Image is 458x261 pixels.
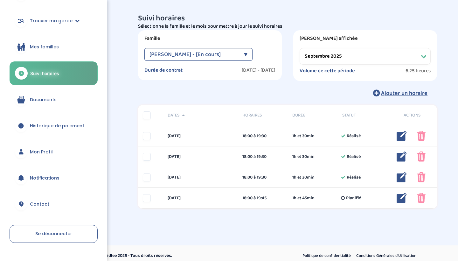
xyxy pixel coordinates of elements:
a: Notifications [10,166,98,189]
span: Mon Profil [30,149,53,155]
span: Réalisé [347,174,361,181]
div: ▼ [244,48,247,61]
img: poubelle_rose.png [417,131,426,141]
img: modifier_bleu.png [397,131,407,141]
span: Trouver ma garde [30,18,73,24]
img: poubelle_rose.png [417,172,426,182]
span: 6.25 heures [406,68,431,74]
a: Se déconnecter [10,225,98,243]
div: 18:00 à 19:45 [242,195,283,201]
span: Horaires [242,112,283,119]
span: 1h et 30min [292,133,315,139]
div: [DATE] [163,195,238,201]
a: Mes familles [10,35,98,58]
span: Réalisé [347,133,361,139]
div: 18:00 à 19:30 [242,153,283,160]
div: Statut [337,112,387,119]
a: Suivi horaires [10,61,98,85]
a: Historique de paiement [10,114,98,137]
label: [PERSON_NAME] affichée [300,35,431,42]
h3: Suivi horaires [138,14,437,23]
img: modifier_bleu.png [397,152,407,162]
span: Suivi horaires [30,70,59,77]
div: Actions [387,112,437,119]
span: Réalisé [347,153,361,160]
span: Documents [30,96,57,103]
span: Contact [30,201,49,208]
span: Planifié [346,195,361,201]
div: [DATE] [163,133,238,139]
span: 1h et 30min [292,174,315,181]
label: Famille [144,35,275,42]
div: 18:00 à 19:30 [242,133,283,139]
span: 1h et 45min [292,195,315,201]
a: Contact [10,193,98,215]
span: Ajouter un horaire [381,89,427,98]
div: 18:00 à 19:30 [242,174,283,181]
a: Trouver ma garde [10,9,98,32]
img: modifier_bleu.png [397,172,407,182]
a: Politique de confidentialité [300,252,353,260]
div: Dates [163,112,238,119]
div: [DATE] [163,153,238,160]
label: Durée de contrat [144,67,183,74]
label: Volume de cette période [300,68,355,74]
span: Notifications [30,175,59,181]
img: poubelle_rose.png [417,152,426,162]
img: modifier_bleu.png [397,193,407,203]
img: poubelle_rose.png [417,193,426,203]
p: Sélectionne la famille et le mois pour mettre à jour le suivi horaires [138,23,437,30]
span: Se déconnecter [35,230,72,237]
span: [PERSON_NAME] - [En cours] [149,48,221,61]
p: © Kidlee 2025 - Tous droits réservés. [101,252,256,259]
div: [DATE] [163,174,238,181]
a: Conditions Générales d’Utilisation [354,252,419,260]
label: [DATE] - [DATE] [242,67,275,74]
span: Mes familles [30,44,59,50]
button: Ajouter un horaire [364,86,437,100]
a: Mon Profil [10,140,98,163]
span: 1h et 30min [292,153,315,160]
a: Documents [10,88,98,111]
div: Durée [288,112,337,119]
span: Historique de paiement [30,123,84,129]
